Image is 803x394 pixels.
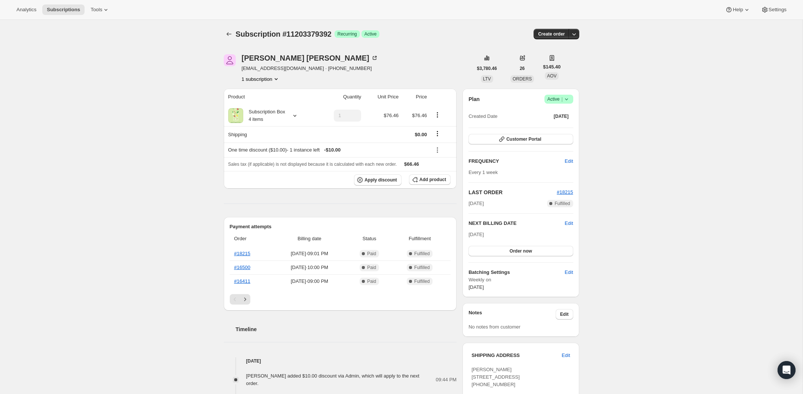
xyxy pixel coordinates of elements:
[468,246,573,256] button: Order now
[515,63,529,74] button: 26
[228,108,243,123] img: product img
[230,230,272,247] th: Order
[477,65,497,71] span: $3,780.46
[224,89,317,105] th: Product
[350,235,389,242] span: Status
[324,146,341,154] span: - $10.00
[401,89,429,105] th: Price
[367,265,376,271] span: Paid
[12,4,41,15] button: Analytics
[393,235,446,242] span: Fulfillment
[364,31,377,37] span: Active
[468,324,520,330] span: No notes from customer
[236,326,457,333] h2: Timeline
[554,113,569,119] span: [DATE]
[468,113,497,120] span: Created Date
[468,158,565,165] h2: FREQUENCY
[224,126,317,143] th: Shipping
[431,111,443,119] button: Product actions
[354,174,401,186] button: Apply discount
[778,361,796,379] div: Open Intercom Messenger
[557,189,573,196] button: #18215
[561,96,562,102] span: |
[769,7,787,13] span: Settings
[471,352,562,359] h3: SHIPPING ADDRESS
[473,63,501,74] button: $3,780.46
[506,136,541,142] span: Customer Portal
[16,7,36,13] span: Analytics
[42,4,85,15] button: Subscriptions
[338,31,357,37] span: Recurring
[431,129,443,138] button: Shipping actions
[274,250,345,257] span: [DATE] · 09:01 PM
[468,189,557,196] h2: LAST ORDER
[230,223,451,230] h2: Payment attempts
[534,29,569,39] button: Create order
[547,95,570,103] span: Active
[555,201,570,207] span: Fulfilled
[520,65,525,71] span: 26
[224,29,234,39] button: Subscriptions
[468,269,565,276] h6: Batching Settings
[224,54,236,66] span: Kerri Lee
[562,352,570,359] span: Edit
[243,108,286,123] div: Subscription Box
[557,349,574,361] button: Edit
[224,357,457,365] h4: [DATE]
[234,265,250,270] a: #16500
[543,63,561,71] span: $145.40
[547,73,556,79] span: AOV
[86,4,114,15] button: Tools
[228,146,427,154] div: One time discount ($10.00) - 1 instance left
[468,276,573,284] span: Weekly on
[236,30,332,38] span: Subscription #11203379392
[234,278,250,284] a: #16411
[565,220,573,227] button: Edit
[234,251,250,256] a: #18215
[409,174,451,185] button: Add product
[556,309,573,320] button: Edit
[404,161,419,167] span: $66.46
[538,31,565,37] span: Create order
[367,251,376,257] span: Paid
[557,189,573,195] a: #18215
[415,132,427,137] span: $0.00
[317,89,363,105] th: Quantity
[47,7,80,13] span: Subscriptions
[414,265,430,271] span: Fulfilled
[414,278,430,284] span: Fulfilled
[246,373,419,386] span: [PERSON_NAME] added $10.00 discount via Admin, which will apply to the next order.
[419,177,446,183] span: Add product
[468,134,573,144] button: Customer Portal
[565,269,573,276] span: Edit
[721,4,755,15] button: Help
[91,7,102,13] span: Tools
[565,158,573,165] span: Edit
[436,376,457,384] span: 09:44 PM
[384,113,399,118] span: $76.46
[468,169,498,175] span: Every 1 week
[513,76,532,82] span: ORDERS
[468,232,484,237] span: [DATE]
[560,155,577,167] button: Edit
[249,117,263,122] small: 4 items
[367,278,376,284] span: Paid
[757,4,791,15] button: Settings
[242,54,378,62] div: [PERSON_NAME] [PERSON_NAME]
[240,294,250,305] button: Next
[733,7,743,13] span: Help
[414,251,430,257] span: Fulfilled
[242,75,280,83] button: Product actions
[560,266,577,278] button: Edit
[549,111,573,122] button: [DATE]
[230,294,451,305] nav: Pagination
[468,284,484,290] span: [DATE]
[468,200,484,207] span: [DATE]
[510,248,532,254] span: Order now
[560,311,569,317] span: Edit
[274,278,345,285] span: [DATE] · 09:00 PM
[274,264,345,271] span: [DATE] · 10:00 PM
[468,95,480,103] h2: Plan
